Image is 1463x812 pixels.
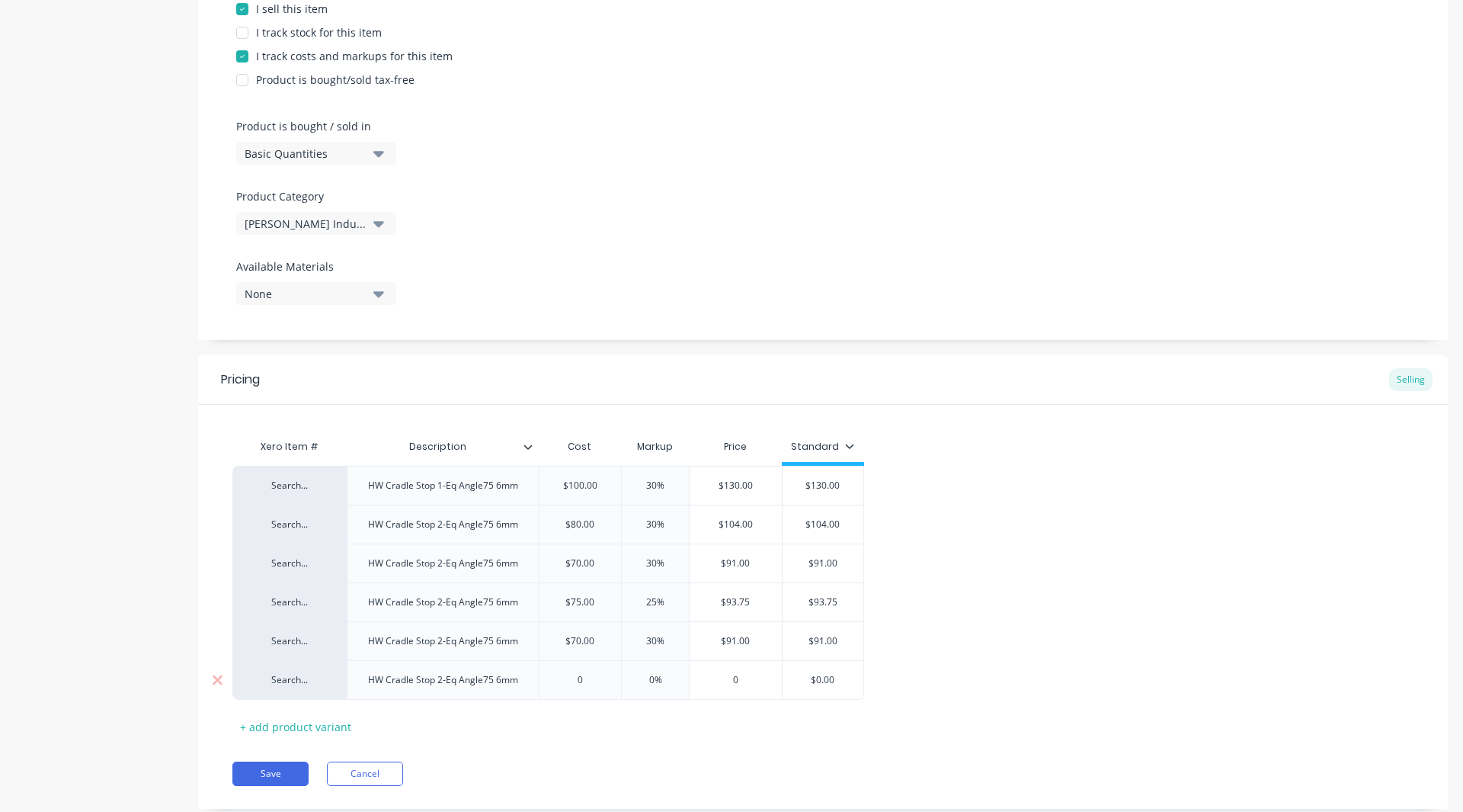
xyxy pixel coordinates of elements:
label: Product is bought / sold in [236,118,389,134]
div: Description [347,428,530,466]
button: None [236,282,396,305]
div: $91.00 [783,622,864,660]
div: $93.75 [690,583,782,621]
div: Price [689,432,782,462]
label: Available Materials [236,258,396,274]
div: $104.00 [783,505,864,544]
div: Product is bought/sold tax-free [256,72,415,88]
div: $91.00 [783,544,864,583]
div: Basic Quantities [245,146,367,162]
div: $130.00 [690,467,782,505]
div: 30% [617,622,693,660]
div: Search...HW Cradle Stop 2-Eq Angle75 6mm$70.0030%$91.00$91.00 [232,621,864,660]
div: HW Cradle Stop 2-Eq Angle75 6mm [356,554,530,573]
button: Cancel [327,762,403,786]
div: Cost [539,432,622,462]
div: $104.00 [690,505,782,544]
div: 0% [617,661,693,699]
div: $100.00 [539,467,622,505]
div: Search... [248,673,331,687]
div: $80.00 [539,505,622,544]
div: Selling [1389,368,1433,391]
div: $75.00 [539,583,622,621]
div: [PERSON_NAME] Industries [245,216,367,232]
div: $91.00 [690,622,782,660]
div: HW Cradle Stop 2-Eq Angle75 6mm [356,670,530,690]
button: Basic Quantities [236,142,396,165]
div: I track stock for this item [256,24,382,40]
div: 30% [617,467,693,505]
div: Search... [248,557,331,570]
div: I sell this item [256,1,328,17]
div: $130.00 [783,467,864,505]
div: Pricing [221,371,260,389]
div: + add product variant [232,715,359,739]
div: None [245,286,367,302]
div: $91.00 [690,544,782,583]
div: HW Cradle Stop 1-Eq Angle75 6mm [356,476,530,496]
div: HW Cradle Stop 2-Eq Angle75 6mm [356,515,530,534]
label: Product Category [236,188,389,204]
div: Xero Item # [232,432,347,462]
div: 30% [617,505,693,544]
div: Search...HW Cradle Stop 2-Eq Angle75 6mm$75.0025%$93.75$93.75 [232,583,864,621]
div: $0.00 [783,661,864,699]
div: Search... [248,634,331,648]
div: Search...HW Cradle Stop 2-Eq Angle75 6mm$80.0030%$104.00$104.00 [232,505,864,544]
div: Standard [791,440,854,454]
div: HW Cradle Stop 2-Eq Angle75 6mm [356,592,530,612]
div: Search... [248,518,331,531]
div: 30% [617,544,693,583]
div: Search... [248,595,331,609]
div: 0 [690,661,782,699]
button: [PERSON_NAME] Industries [236,212,396,235]
div: Search... [248,479,331,493]
div: $70.00 [539,622,622,660]
div: 25% [617,583,693,621]
button: Save [232,762,309,786]
div: $93.75 [783,583,864,621]
div: Search...HW Cradle Stop 1-Eq Angle75 6mm$100.0030%$130.00$130.00 [232,466,864,505]
div: Description [347,432,539,462]
div: $70.00 [539,544,622,583]
div: Markup [621,432,689,462]
div: Search...HW Cradle Stop 2-Eq Angle75 6mm$70.0030%$91.00$91.00 [232,544,864,583]
div: HW Cradle Stop 2-Eq Angle75 6mm [356,631,530,651]
div: I track costs and markups for this item [256,48,453,64]
div: Search...HW Cradle Stop 2-Eq Angle75 6mm0%0$0.00 [232,660,864,700]
input: ? [539,673,622,687]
